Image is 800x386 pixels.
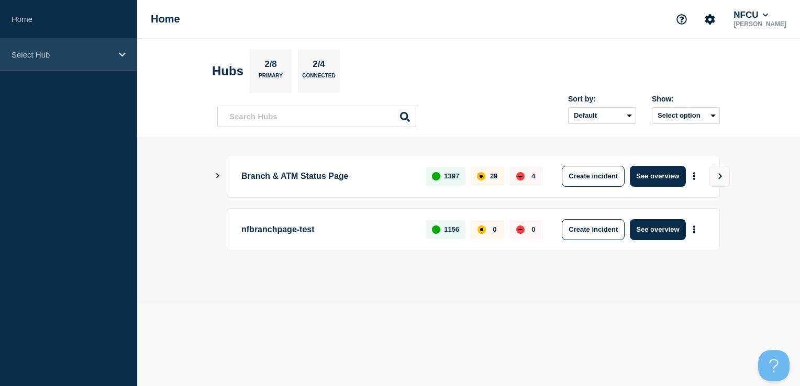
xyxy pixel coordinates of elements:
[261,59,281,73] p: 2/8
[151,13,180,25] h1: Home
[432,172,440,180] div: up
[490,172,497,180] p: 29
[671,8,693,30] button: Support
[568,107,636,124] select: Sort by
[432,225,440,234] div: up
[687,166,701,186] button: More actions
[493,225,496,233] p: 0
[731,20,788,28] p: [PERSON_NAME]
[630,166,685,187] button: See overview
[531,172,535,180] p: 4
[531,225,535,233] p: 0
[758,350,790,381] iframe: Help Scout Beacon - Open
[630,219,685,240] button: See overview
[12,50,112,59] p: Select Hub
[731,10,770,20] button: NFCU
[562,166,625,187] button: Create incident
[215,172,220,180] button: Show Connected Hubs
[302,73,335,84] p: Connected
[259,73,283,84] p: Primary
[709,166,730,187] button: View
[516,172,525,180] div: down
[477,172,485,180] div: affected
[444,225,459,233] p: 1156
[568,95,636,103] div: Sort by:
[212,64,243,78] h2: Hubs
[652,95,720,103] div: Show:
[444,172,459,180] p: 1397
[516,225,525,234] div: down
[687,220,701,239] button: More actions
[562,219,625,240] button: Create incident
[309,59,329,73] p: 2/4
[477,225,486,234] div: affected
[217,106,416,127] input: Search Hubs
[241,166,414,187] p: Branch & ATM Status Page
[699,8,721,30] button: Account settings
[652,107,720,124] button: Select option
[241,219,414,240] p: nfbranchpage-test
